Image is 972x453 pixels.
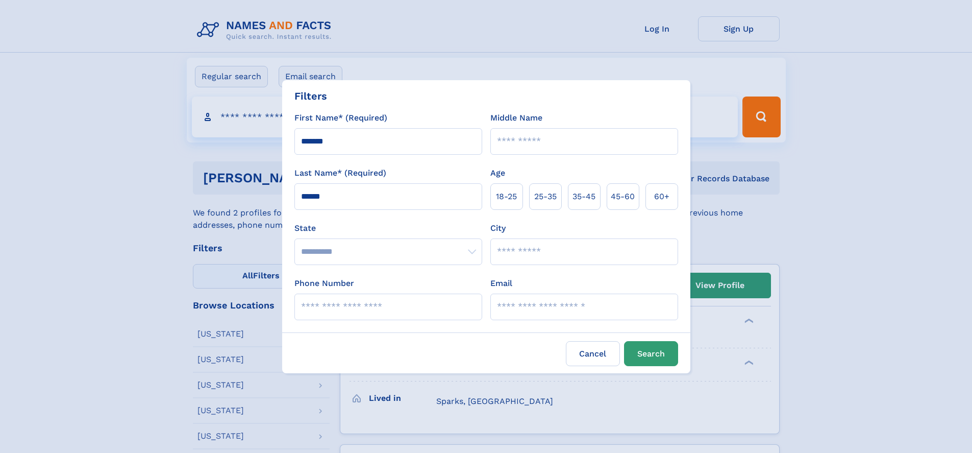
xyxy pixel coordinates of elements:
[294,222,482,234] label: State
[624,341,678,366] button: Search
[490,167,505,179] label: Age
[654,190,669,203] span: 60+
[294,277,354,290] label: Phone Number
[566,341,620,366] label: Cancel
[294,112,387,124] label: First Name* (Required)
[294,88,327,104] div: Filters
[490,222,506,234] label: City
[534,190,557,203] span: 25‑35
[294,167,386,179] label: Last Name* (Required)
[496,190,517,203] span: 18‑25
[490,112,542,124] label: Middle Name
[572,190,595,203] span: 35‑45
[490,277,512,290] label: Email
[611,190,635,203] span: 45‑60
